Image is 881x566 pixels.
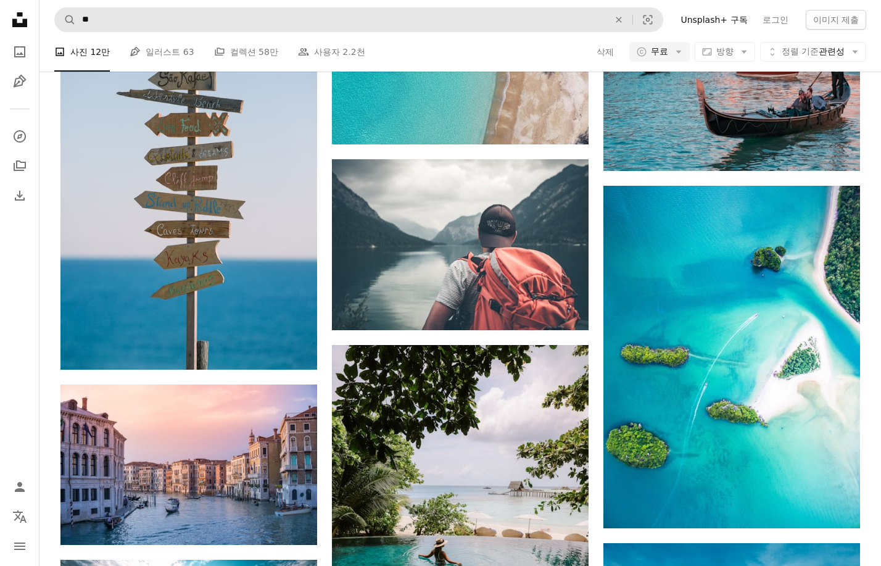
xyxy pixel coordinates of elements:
[332,159,589,330] img: 낮에 물과 산을 마주보고 있는 빨간 하이킹 배낭을 멘 남자
[7,40,32,64] a: 사진
[298,32,365,72] a: 사용자 2.2천
[806,10,866,30] button: 이미지 제출
[755,10,796,30] a: 로그인
[214,32,278,72] a: 컬렉션 58만
[603,186,860,528] img: 섬의 조감도
[782,46,845,58] span: 관련성
[60,385,317,545] img: 건물 사이의 수역에 곤돌라 사진
[605,8,632,31] button: 삭제
[596,42,614,62] button: 삭제
[7,534,32,559] button: 메뉴
[54,7,663,32] form: 사이트 전체에서 이미지 찾기
[259,45,278,59] span: 58만
[7,183,32,208] a: 다운로드 내역
[695,42,755,62] button: 방향
[60,459,317,470] a: 건물 사이의 수역에 곤돌라 사진
[332,531,589,543] a: 낮 동안 물가에 있는 여자
[7,7,32,35] a: 홈 — Unsplash
[7,124,32,149] a: 탐색
[7,154,32,178] a: 컬렉션
[7,475,32,499] a: 로그인 / 가입
[716,46,734,56] span: 방향
[332,239,589,250] a: 낮에 물과 산을 마주보고 있는 빨간 하이킹 배낭을 멘 남자
[633,8,663,31] button: 시각적 검색
[7,69,32,94] a: 일러스트
[342,45,365,59] span: 2.2천
[760,42,866,62] button: 정렬 기준관련성
[651,46,668,58] span: 무료
[782,46,819,56] span: 정렬 기준
[603,351,860,362] a: 섬의 조감도
[673,10,755,30] a: Unsplash+ 구독
[629,42,690,62] button: 무료
[60,171,317,182] a: 낮 동안 갈색 나무 도로 표지판
[130,32,194,72] a: 일러스트 63
[183,45,194,59] span: 63
[55,8,76,31] button: Unsplash 검색
[7,504,32,529] button: 언어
